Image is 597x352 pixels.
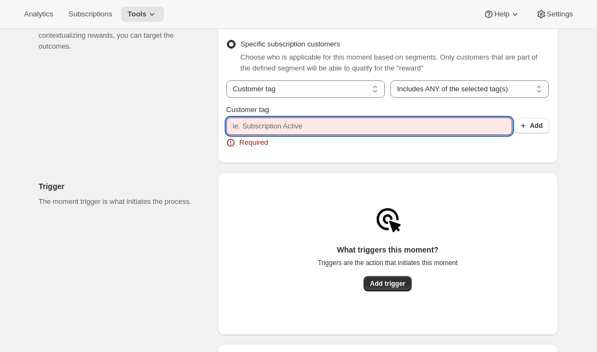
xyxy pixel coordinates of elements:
[24,10,53,19] span: Analytics
[530,121,542,130] span: Add
[318,259,458,267] p: Triggers are the action that initiates this moment
[127,10,147,19] span: Tools
[529,7,580,22] button: Settings
[62,7,119,22] button: Subscriptions
[318,244,458,255] p: What triggers this moment?
[226,118,512,135] input: ie. Subscription Active
[226,105,269,114] span: Customer tag
[39,181,200,192] h2: Trigger
[547,10,573,19] span: Settings
[364,276,412,291] button: Add trigger
[241,53,537,72] span: Choose who is applicable for this moment based on segments. Only customers that are part of the d...
[121,7,164,22] button: Tools
[241,40,340,48] span: Specific subscription customers
[370,279,406,288] span: Add trigger
[39,196,200,207] p: The moment trigger is what initiates the process.
[17,7,60,22] button: Analytics
[494,10,509,19] span: Help
[239,137,268,148] span: Required
[39,19,200,52] p: Specify the target segment for this moment. By contextualizing rewards, you can target the outcomes.
[514,118,549,133] button: Add
[68,10,112,19] span: Subscriptions
[477,7,526,22] button: Help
